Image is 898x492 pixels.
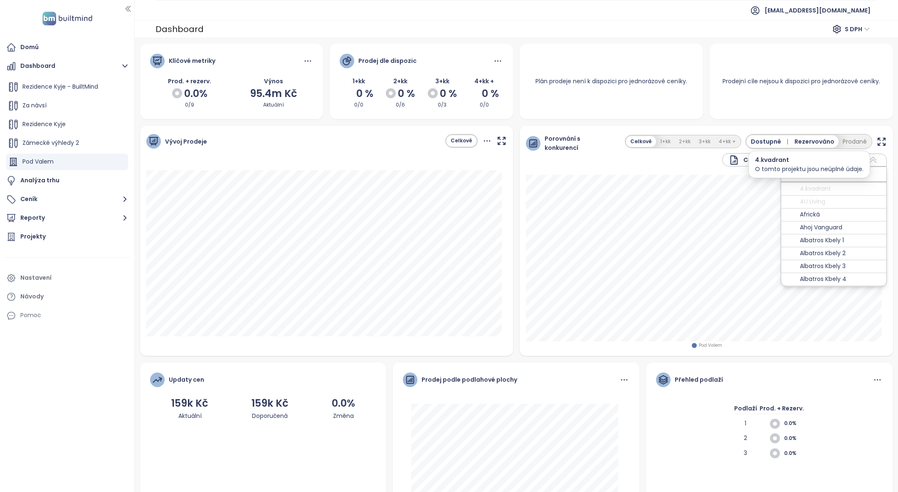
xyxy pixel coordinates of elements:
span: 0 % [398,86,415,102]
div: Klíčové metriky [169,56,215,65]
span: Pod Valem [22,157,54,166]
span: Rezervováno [794,137,834,146]
span: 0.0% [184,86,207,102]
button: Dashboard [4,58,130,75]
div: Analýza trhu [20,175,59,186]
div: Změna [332,411,355,420]
div: Rezidence Kyje [6,116,128,133]
span: [EMAIL_ADDRESS][DOMAIN_NAME] [765,0,871,20]
span: Prod. + rezerv. [168,77,211,85]
span: Rezidence Kyje [22,120,66,128]
button: Ceník [4,191,130,208]
div: Zámecké výhledy 2 [6,135,128,152]
div: 0/6 [382,101,419,109]
div: Za návsí [6,97,128,114]
div: Domů [20,42,39,52]
span: 95.4m Kč [250,87,297,100]
div: 3 [734,448,757,463]
div: 0.0% [332,395,355,411]
button: Reporty [4,210,130,226]
div: 0/0 [465,101,503,109]
div: Pomoc [20,310,41,321]
span: 0.0% [784,450,805,457]
span: 0 % [482,86,499,102]
span: S DPH [845,23,870,35]
a: Nastavení [4,270,130,286]
span: 4U Living [800,197,825,207]
span: 0 % [440,86,457,102]
p: O tomto projektu jsou neúplné údaje. [755,164,863,174]
div: Prodej dle dispozic [358,56,417,65]
div: Rezidence Kyje - BuiltMind [6,79,128,95]
div: Projekty [20,231,46,242]
div: Cena [729,155,760,165]
div: Pod Valem [6,154,128,170]
div: 0/0 [340,101,377,109]
span: 0 % [356,86,373,102]
span: Albatros Kbely 3 [800,261,846,272]
a: Návody [4,288,130,305]
span: | [787,137,788,146]
button: 1+kk [656,136,675,147]
button: Prodané [839,135,871,148]
span: Africká [800,210,820,220]
span: 1+kk [353,77,365,85]
span: Albatros Kbely 4 [800,274,846,285]
span: Albatros Kbely 1 [800,236,844,246]
span: Albatros Kbely 2 [800,248,846,259]
button: Celkově [626,136,656,147]
div: Dashboard [155,22,204,37]
span: Pod Valem [699,342,722,349]
div: Nastavení [20,273,52,283]
button: 3+kk [695,136,715,147]
button: 4+kk + [715,136,740,147]
a: Domů [4,39,130,56]
div: Pomoc [4,307,130,324]
span: Ahoj Vanguard [800,223,842,233]
div: Prodej podle podlahové plochy [422,375,517,384]
span: Rezidence Kyje - BuiltMind [22,82,98,91]
div: Updaty cen [169,375,204,384]
span: 0.0% [784,435,805,442]
span: 4.kvadrant [755,156,789,164]
span: 2+kk [393,77,407,85]
div: Plán prodeje není k dispozici pro jednorázové ceníky. [525,67,697,96]
button: 2+kk [675,136,695,147]
span: 4.kvadrant [800,184,831,194]
span: 3+kk [435,77,449,85]
div: Aktuální [234,101,313,109]
a: Projekty [4,229,130,245]
div: 159k Kč [171,395,208,411]
img: logo [40,10,95,27]
div: Doporučená [252,411,289,420]
div: 159k Kč [252,395,289,411]
div: 2 [734,433,757,448]
span: Dostupné [751,137,791,146]
div: Prodejní cíle nejsou k dispozici pro jednorázové ceníky. [713,67,890,96]
div: Přehled podlaží [675,375,723,384]
div: 1 [734,419,757,434]
div: Výnos [234,77,313,86]
div: Aktuální [171,411,208,420]
div: Návody [20,291,44,302]
div: Podlaží [734,404,757,419]
span: Porovnání s konkurencí [545,134,588,152]
span: Za návsí [22,101,47,109]
button: Celkově [447,135,476,147]
div: 0/9 [150,101,229,109]
a: Analýza trhu [4,172,130,189]
span: Vývoj Prodeje [165,137,207,146]
div: Prod. + Rezerv. [759,404,805,419]
div: 0/3 [424,101,461,109]
span: 0.0% [784,420,805,427]
span: Zámecké výhledy 2 [22,139,79,147]
span: 4+kk + [474,77,494,85]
